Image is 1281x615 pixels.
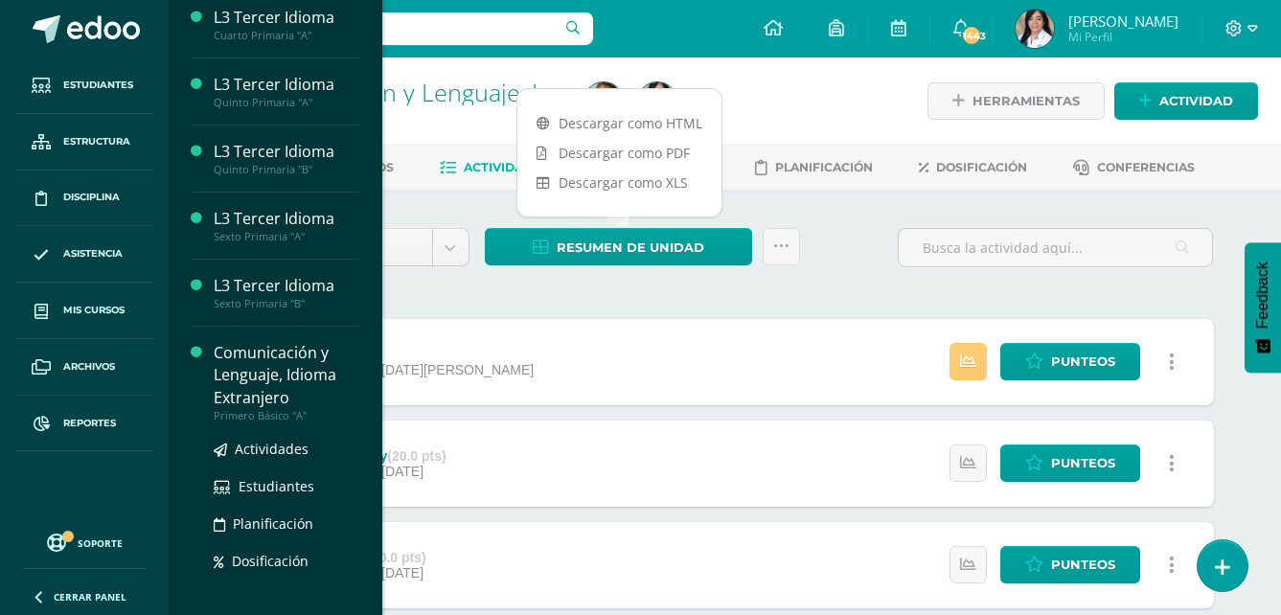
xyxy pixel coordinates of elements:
[584,82,623,121] img: 17867b346fd2fc05e59add6266d41238.png
[214,96,359,109] div: Quinto Primaria "A"
[214,208,359,243] a: L3 Tercer IdiomaSexto Primaria "A"
[63,303,125,318] span: Mis cursos
[214,141,359,176] a: L3 Tercer IdiomaQuinto Primaria "B"
[214,29,359,42] div: Cuarto Primaria "A"
[23,529,146,555] a: Soporte
[214,7,359,29] div: L3 Tercer Idioma
[927,82,1105,120] a: Herramientas
[241,79,561,105] h1: Comunicación y Lenguaje, Idioma Extranjero
[1254,262,1271,329] span: Feedback
[517,168,721,197] a: Descargar como XLS
[15,171,153,227] a: Disciplina
[1000,444,1140,482] a: Punteos
[214,438,359,460] a: Actividades
[1245,242,1281,373] button: Feedback - Mostrar encuesta
[15,283,153,339] a: Mis cursos
[54,590,126,604] span: Cerrar panel
[755,152,873,183] a: Planificación
[381,362,534,377] span: [DATE][PERSON_NAME]
[63,246,123,262] span: Asistencia
[214,163,359,176] div: Quinto Primaria "B"
[259,347,534,362] div: Final Test
[972,83,1080,119] span: Herramientas
[214,141,359,163] div: L3 Tercer Idioma
[517,138,721,168] a: Descargar como PDF
[1114,82,1258,120] a: Actividad
[464,160,548,174] span: Actividades
[214,512,359,535] a: Planificación
[233,514,313,533] span: Planificación
[214,409,359,422] div: Primero Básico "A"
[63,190,120,205] span: Disciplina
[1000,343,1140,380] a: Punteos
[232,552,309,570] span: Dosificación
[15,396,153,452] a: Reportes
[1068,29,1178,45] span: Mi Perfil
[899,229,1212,266] input: Busca la actividad aquí...
[63,416,116,431] span: Reportes
[241,105,561,124] div: Segundo Básico 'A'
[485,228,752,265] a: Resumen de unidad
[15,339,153,396] a: Archivos
[63,134,130,149] span: Estructura
[15,57,153,114] a: Estudiantes
[214,7,359,42] a: L3 Tercer IdiomaCuarto Primaria "A"
[235,440,309,458] span: Actividades
[1016,10,1054,48] img: 370ed853a3a320774bc16059822190fc.png
[214,74,359,109] a: L3 Tercer IdiomaQuinto Primaria "A"
[387,448,446,464] strong: (20.0 pts)
[63,78,133,93] span: Estudiantes
[1000,546,1140,583] a: Punteos
[181,12,593,45] input: Busca un usuario...
[1051,344,1115,379] span: Punteos
[214,275,359,310] a: L3 Tercer IdiomaSexto Primaria "B"
[214,74,359,96] div: L3 Tercer Idioma
[440,152,548,183] a: Actividades
[1051,547,1115,582] span: Punteos
[214,275,359,297] div: L3 Tercer Idioma
[63,359,115,375] span: Archivos
[775,160,873,174] span: Planificación
[214,475,359,497] a: Estudiantes
[936,160,1027,174] span: Dosificación
[381,464,423,479] span: [DATE]
[638,82,676,121] img: 370ed853a3a320774bc16059822190fc.png
[517,108,721,138] a: Descargar como HTML
[1097,160,1195,174] span: Conferencias
[1051,445,1115,481] span: Punteos
[214,550,359,572] a: Dosificación
[214,208,359,230] div: L3 Tercer Idioma
[214,342,359,408] div: Comunicación y Lenguaje, Idioma Extranjero
[15,114,153,171] a: Estructura
[241,76,725,108] a: Comunicación y Lenguaje, Idioma Extranjero
[1068,11,1178,31] span: [PERSON_NAME]
[15,226,153,283] a: Asistencia
[214,297,359,310] div: Sexto Primaria "B"
[557,230,704,265] span: Resumen de unidad
[214,342,359,421] a: Comunicación y Lenguaje, Idioma ExtranjeroPrimero Básico "A"
[381,565,423,581] span: [DATE]
[1159,83,1233,119] span: Actividad
[961,25,982,46] span: 1443
[367,550,425,565] strong: (10.0 pts)
[214,230,359,243] div: Sexto Primaria "A"
[78,536,123,550] span: Soporte
[239,477,314,495] span: Estudiantes
[919,152,1027,183] a: Dosificación
[1073,152,1195,183] a: Conferencias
